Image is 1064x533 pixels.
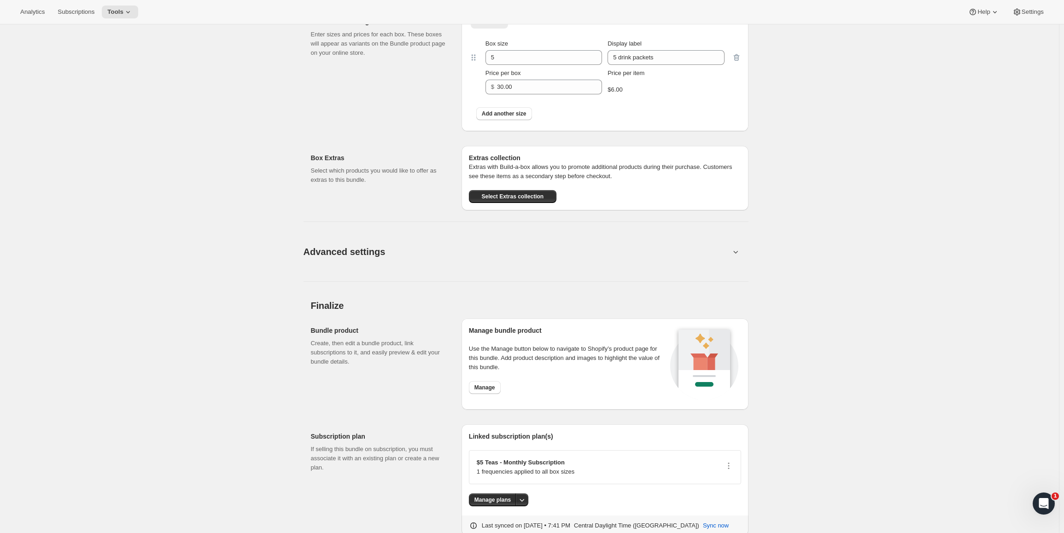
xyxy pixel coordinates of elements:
h2: Bundle product [311,326,447,335]
span: Settings [1022,8,1044,16]
p: Enter sizes and prices for each box. These boxes will appear as variants on the Bundle product pa... [311,30,447,58]
span: Advanced settings [304,244,386,259]
input: Display label [608,50,724,65]
button: Advanced settings [298,234,736,269]
button: Subscriptions [52,6,100,18]
h2: Box Extras [311,153,447,162]
span: Add another size [482,110,526,117]
span: Manage [474,384,495,391]
p: 1 frequencies applied to all box sizes [477,467,574,476]
button: Select Extras collection [469,190,556,203]
span: Help [977,8,990,16]
button: More actions [515,493,528,506]
button: Tools [102,6,138,18]
button: Help [963,6,1005,18]
span: Manage plans [474,496,511,504]
span: Box size [485,40,508,47]
span: Analytics [20,8,45,16]
input: Box size [485,50,588,65]
iframe: Intercom live chat [1033,492,1055,515]
span: Tools [107,8,123,16]
p: Select which products you would like to offer as extras to this bundle. [311,166,447,185]
button: Analytics [15,6,50,18]
p: $5 Teas - Monthly Subscription [477,458,574,467]
h2: Finalize [311,300,748,311]
span: Display label [608,40,642,47]
h2: Manage bundle product [469,326,667,335]
input: 10.00 [497,80,588,94]
button: Manage [469,381,501,394]
p: Central Daylight Time ([GEOGRAPHIC_DATA]) [574,521,699,530]
span: Select Extras collection [481,193,544,200]
p: If selling this bundle on subscription, you must associate it with an existing plan or create a n... [311,445,447,472]
h6: Extras collection [469,153,741,162]
button: Manage plans [469,493,516,506]
button: Sync now [697,518,734,533]
p: Use the Manage button below to navigate to Shopify’s product page for this bundle. Add product de... [469,344,667,372]
span: Price per box [485,70,521,76]
span: 1 [1052,492,1059,500]
button: Settings [1007,6,1049,18]
p: Create, then edit a bundle product, link subscriptions to it, and easily preview & edit your bund... [311,339,447,366]
button: Add another size [476,107,532,120]
span: Subscriptions [58,8,94,16]
div: Price per item [608,69,724,78]
h2: Subscription plan [311,432,447,441]
p: Extras with Build-a-box allows you to promote additional products during their purchase. Customer... [469,162,741,181]
h2: Linked subscription plan(s) [469,432,741,441]
span: Sync now [703,521,729,530]
p: Last synced on [DATE] • 7:41 PM [482,521,570,530]
div: $6.00 [608,85,724,94]
span: $ [491,83,494,90]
